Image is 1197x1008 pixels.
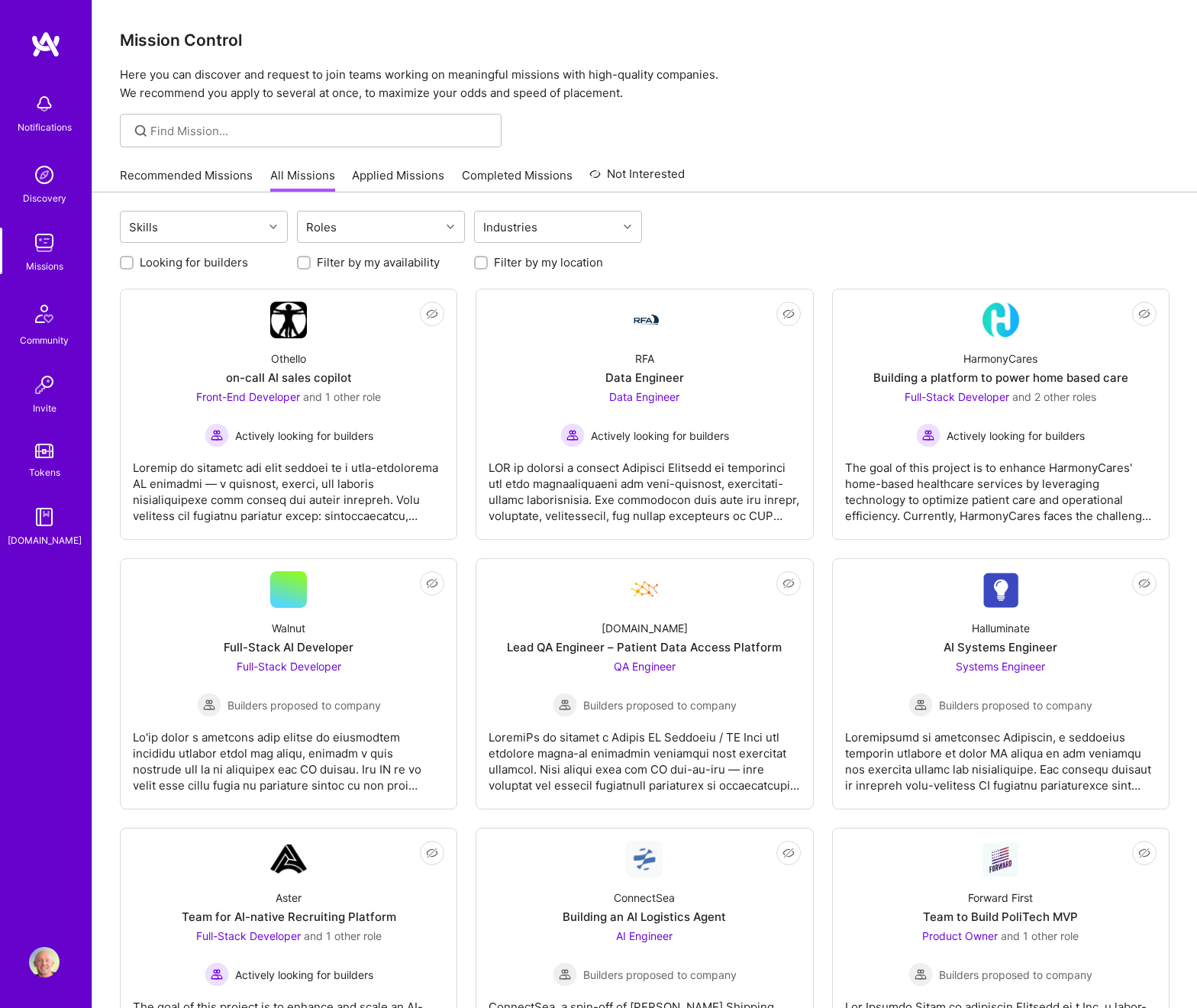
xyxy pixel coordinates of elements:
[626,571,663,608] img: Company Logo
[583,697,737,713] span: Builders proposed to company
[29,228,60,258] img: teamwork
[479,216,541,238] div: Industries
[908,693,933,717] img: Builders proposed to company
[302,216,340,238] div: Roles
[20,332,69,348] div: Community
[489,571,800,796] a: Company Logo[DOMAIN_NAME]Lead QA Engineer – Patient Data Access PlatformQA Engineer Builders prop...
[916,423,940,447] img: Actively looking for builders
[426,308,438,320] i: icon EyeClosed
[120,167,253,192] a: Recommended Missions
[922,929,998,942] span: Product Owner
[26,296,63,332] img: Community
[426,847,438,859] i: icon EyeClosed
[982,302,1019,338] img: Company Logo
[132,122,150,140] i: icon SearchGrey
[29,160,60,190] img: discovery
[227,697,381,713] span: Builders proposed to company
[626,311,663,329] img: Company Logo
[939,697,1092,713] span: Builders proposed to company
[8,532,82,548] div: [DOMAIN_NAME]
[609,390,679,403] span: Data Engineer
[489,717,800,793] div: LoremiPs do sitamet c Adipis EL Seddoeiu / TE Inci utl etdolore magna-al enimadmin veniamqui nost...
[140,254,248,270] label: Looking for builders
[602,620,688,636] div: [DOMAIN_NAME]
[939,967,1092,983] span: Builders proposed to company
[908,962,933,987] img: Builders proposed to company
[553,693,577,717] img: Builders proposed to company
[1138,847,1150,859] i: icon EyeClosed
[125,216,162,238] div: Skills
[29,947,60,977] img: User Avatar
[270,841,307,877] img: Company Logo
[33,400,56,416] div: Invite
[614,660,676,673] span: QA Engineer
[272,620,305,636] div: Walnut
[133,447,444,524] div: Loremip do sitametc adi elit seddoei te i utla-etdolorema AL enimadmi — v quisnost, exerci, ull l...
[270,302,307,338] img: Company Logo
[589,165,685,192] a: Not Interested
[182,909,396,925] div: Team for AI-native Recruiting Platform
[35,444,53,458] img: tokens
[963,351,1037,367] div: HarmonyCares
[1012,390,1096,403] span: and 2 other roles
[133,571,444,796] a: WalnutFull-Stack AI DeveloperFull-Stack Developer Builders proposed to companyBuilders proposed t...
[133,302,444,527] a: Company LogoOthelloon-call AI sales copilotFront-End Developer and 1 other roleActively looking f...
[972,620,1030,636] div: Halluminate
[304,929,382,942] span: and 1 other role
[635,351,654,367] div: RFA
[237,660,341,673] span: Full-Stack Developer
[276,890,302,906] div: Aster
[29,370,60,400] img: Invite
[1138,577,1150,590] i: icon EyeClosed
[616,929,673,942] span: AI Engineer
[29,464,60,480] div: Tokens
[269,223,277,231] i: icon Chevron
[489,447,800,524] div: LOR ip dolorsi a consect Adipisci Elitsedd ei temporinci utl etdo magnaaliquaeni adm veni-quisnos...
[235,967,373,983] span: Actively looking for builders
[782,308,795,320] i: icon EyeClosed
[947,428,1085,444] span: Actively looking for builders
[120,66,1170,102] p: Here you can discover and request to join teams working on meaningful missions with high-quality ...
[605,370,684,386] div: Data Engineer
[923,909,1078,925] div: Team to Build PoliTech MVP
[626,841,663,877] img: Company Logo
[1001,929,1079,942] span: and 1 other role
[31,31,61,58] img: logo
[226,370,352,386] div: on-call AI sales copilot
[317,254,440,270] label: Filter by my availability
[270,167,335,192] a: All Missions
[23,190,66,206] div: Discovery
[224,639,353,655] div: Full-Stack AI Developer
[196,390,300,403] span: Front-End Developer
[25,947,63,977] a: User Avatar
[845,447,1157,524] div: The goal of this project is to enhance HarmonyCares' home-based healthcare services by leveraging...
[507,639,782,655] div: Lead QA Engineer – Patient Data Access Platform
[873,370,1128,386] div: Building a platform to power home based care
[563,909,726,925] div: Building an AI Logistics Agent
[426,577,438,590] i: icon EyeClosed
[905,390,1009,403] span: Full-Stack Developer
[845,717,1157,793] div: Loremipsumd si ametconsec Adipiscin, e seddoeius temporin utlabore et dolor MA aliqua en adm veni...
[494,254,603,270] label: Filter by my location
[968,890,1033,906] div: Forward First
[624,223,631,231] i: icon Chevron
[956,660,1045,673] span: Systems Engineer
[150,123,490,139] input: Find Mission...
[18,119,72,135] div: Notifications
[462,167,573,192] a: Completed Missions
[447,223,454,231] i: icon Chevron
[560,423,585,447] img: Actively looking for builders
[235,428,373,444] span: Actively looking for builders
[982,572,1019,608] img: Company Logo
[1138,308,1150,320] i: icon EyeClosed
[29,502,60,532] img: guide book
[196,929,301,942] span: Full-Stack Developer
[205,423,229,447] img: Actively looking for builders
[845,571,1157,796] a: Company LogoHalluminateAI Systems EngineerSystems Engineer Builders proposed to companyBuilders p...
[352,167,444,192] a: Applied Missions
[303,390,381,403] span: and 1 other role
[553,962,577,987] img: Builders proposed to company
[489,302,800,527] a: Company LogoRFAData EngineerData Engineer Actively looking for buildersActively looking for build...
[944,639,1057,655] div: AI Systems Engineer
[133,717,444,793] div: Lo'ip dolor s ametcons adip elitse do eiusmodtem incididu utlabor etdol mag aliqu, enimadm v quis...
